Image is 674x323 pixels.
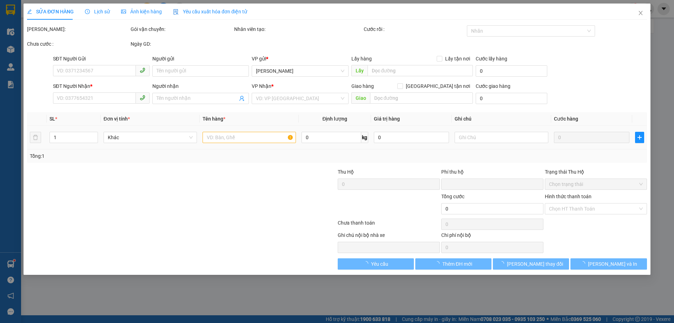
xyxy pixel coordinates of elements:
span: user-add [239,96,245,101]
span: close [638,10,643,16]
input: Ghi Chú [455,132,548,143]
span: Cước hàng [554,116,578,122]
img: icon [173,9,179,15]
div: Chi phí nội bộ [441,231,543,242]
span: [PERSON_NAME] thay đổi [507,260,563,268]
span: Lý Nhân [256,66,344,76]
span: loading [499,261,507,266]
div: Cước rồi : [364,25,466,33]
span: loading [580,261,588,266]
span: Lấy tận nơi [442,55,473,63]
div: Tổng: 1 [30,152,260,160]
span: Tổng cước [441,194,464,199]
span: Ảnh kiện hàng [121,9,162,14]
div: Ngày GD: [131,40,233,48]
span: Chuyển phát nhanh: [GEOGRAPHIC_DATA] - [GEOGRAPHIC_DATA] [11,30,72,55]
div: Ghi chú nội bộ nhà xe [338,231,440,242]
img: logo [4,25,8,61]
span: Yêu cầu [371,260,388,268]
div: SĐT Người Gửi [53,55,150,63]
div: Trạng thái Thu Hộ [545,168,647,176]
span: Lấy [351,65,368,76]
span: Giá trị hàng [374,116,400,122]
button: Thêm ĐH mới [415,258,491,270]
div: SĐT Người Nhận [53,82,150,90]
span: loading [363,261,371,266]
span: Thêm ĐH mới [442,260,472,268]
span: Định lượng [323,116,348,122]
span: kg [361,132,368,143]
span: phone [140,67,145,73]
div: Nhân viên tạo: [234,25,362,33]
button: Close [631,4,650,23]
div: [PERSON_NAME]: [27,25,129,33]
button: delete [30,132,41,143]
span: Chọn trạng thái [549,179,643,189]
div: Người gửi [152,55,249,63]
span: edit [27,9,32,14]
div: Chưa cước : [27,40,129,48]
label: Cước lấy hàng [476,56,507,62]
span: Thu Hộ [338,169,354,175]
input: Dọc đường [370,92,473,104]
label: Hình thức thanh toán [545,194,592,199]
div: Gói vận chuyển: [131,25,233,33]
span: [GEOGRAPHIC_DATA] tận nơi [403,82,473,90]
input: VD: Bàn, Ghế [203,132,296,143]
input: Cước giao hàng [476,93,547,104]
input: Dọc đường [368,65,473,76]
span: Khác [108,132,193,143]
input: 0 [554,132,629,143]
button: [PERSON_NAME] thay đổi [493,258,569,270]
span: Giao [351,92,370,104]
div: Chưa thanh toán [337,219,441,231]
span: picture [121,9,126,14]
span: Đơn vị tính [104,116,130,122]
span: SL [49,116,55,122]
div: VP gửi [252,55,349,63]
th: Ghi chú [452,112,551,126]
span: Tên hàng [203,116,225,122]
div: Phí thu hộ [441,168,543,179]
span: clock-circle [85,9,90,14]
div: Người nhận [152,82,249,90]
button: [PERSON_NAME] và In [571,258,647,270]
input: Cước lấy hàng [476,65,547,77]
span: Yêu cầu xuất hóa đơn điện tử [173,9,247,14]
span: [PERSON_NAME] và In [588,260,637,268]
label: Cước giao hàng [476,83,510,89]
button: plus [635,132,644,143]
span: loading [435,261,442,266]
span: Lịch sử [85,9,110,14]
span: plus [635,135,644,140]
span: SỬA ĐƠN HÀNG [27,9,74,14]
span: phone [140,95,145,101]
span: LN1310250002 [74,47,115,54]
button: Yêu cầu [338,258,414,270]
strong: CÔNG TY TNHH DỊCH VỤ DU LỊCH THỜI ĐẠI [13,6,70,28]
span: VP Nhận [252,83,272,89]
span: Giao hàng [351,83,374,89]
span: Lấy hàng [351,56,372,62]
